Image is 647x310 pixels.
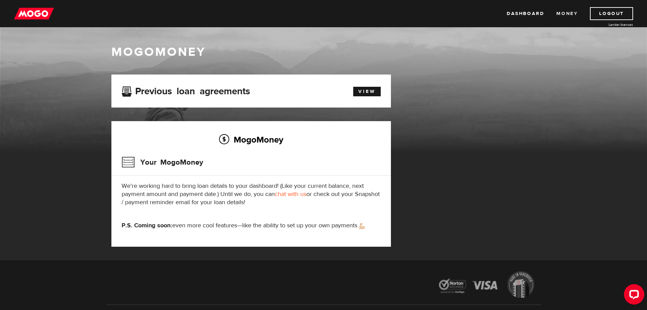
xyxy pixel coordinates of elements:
[111,45,536,59] h1: MogoMoney
[275,190,306,198] a: chat with us
[590,7,633,20] a: Logout
[556,7,578,20] a: Money
[122,86,250,95] h3: Previous loan agreements
[582,22,633,27] a: Lender licences
[353,87,381,96] a: View
[432,266,541,305] img: legal-icons-92a2ffecb4d32d839781d1b4e4802d7b.png
[122,182,381,207] p: We're working hard to bring loan details to your dashboard! (Like your current balance, next paym...
[14,7,54,20] img: mogo_logo-11ee424be714fa7cbb0f0f49df9e16ec.png
[507,7,544,20] a: Dashboard
[122,153,203,171] h3: Your MogoMoney
[122,222,381,230] p: even more cool features—like the ability to set up your own payments
[618,281,647,310] iframe: LiveChat chat widget
[359,223,365,229] img: strong arm emoji
[122,222,172,229] strong: P.S. Coming soon:
[122,132,381,147] h2: MogoMoney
